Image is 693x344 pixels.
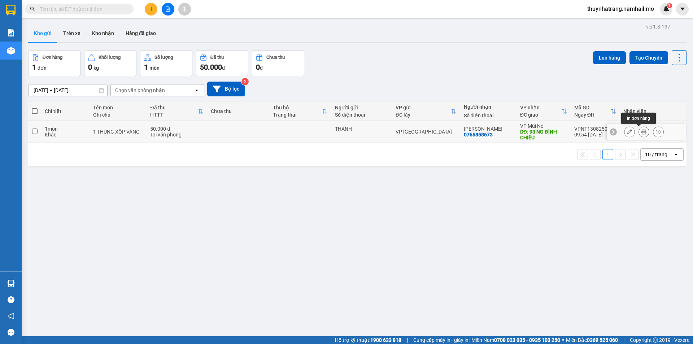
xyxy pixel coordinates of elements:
[335,126,388,132] div: THÀNH
[629,51,668,64] button: Tạo Chuyến
[93,65,99,71] span: kg
[145,3,157,16] button: plus
[120,25,162,42] button: Hàng đã giao
[581,4,660,13] span: thuynhatrang.namhailimo
[150,112,198,118] div: HTTT
[646,23,670,31] div: ver 1.8.137
[252,50,304,76] button: Chưa thu0đ
[28,50,80,76] button: Đơn hàng1đơn
[676,3,689,16] button: caret-down
[520,112,561,118] div: ĐC giao
[6,5,16,16] img: logo-vxr
[182,6,187,12] span: aim
[407,336,408,344] span: |
[93,105,143,110] div: Tên món
[273,112,322,118] div: Trạng thái
[645,151,667,158] div: 10 / trang
[396,105,451,110] div: VP gửi
[574,112,610,118] div: Ngày ĐH
[396,129,457,135] div: VP [GEOGRAPHIC_DATA]
[150,132,204,138] div: Tại văn phòng
[566,336,618,344] span: Miền Bắc
[471,336,560,344] span: Miền Nam
[7,47,15,55] img: warehouse-icon
[29,84,107,96] input: Select a date range.
[154,55,173,60] div: Số lượng
[370,337,401,343] strong: 1900 633 818
[200,63,222,71] span: 50.000
[392,102,460,121] th: Toggle SortBy
[663,6,670,12] img: icon-new-feature
[667,3,672,8] sup: 1
[260,65,263,71] span: đ
[623,108,682,114] div: Nhân viên
[178,3,191,16] button: aim
[624,126,635,137] div: Sửa đơn hàng
[273,105,322,110] div: Thu hộ
[396,112,451,118] div: ĐC lấy
[679,6,686,12] span: caret-down
[43,55,62,60] div: Đơn hàng
[93,112,143,118] div: Ghi chú
[574,105,610,110] div: Mã GD
[194,87,200,93] svg: open
[88,63,92,71] span: 0
[494,337,560,343] strong: 0708 023 035 - 0935 103 250
[517,102,571,121] th: Toggle SortBy
[623,336,624,344] span: |
[32,63,36,71] span: 1
[256,63,260,71] span: 0
[165,6,170,12] span: file-add
[520,129,567,140] div: DĐ: 93 NG ĐÌNH CHIỂU
[140,50,192,76] button: Số lượng1món
[210,55,224,60] div: Đã thu
[149,65,160,71] span: món
[57,25,86,42] button: Trên xe
[84,50,136,76] button: Khối lượng0kg
[7,280,15,287] img: warehouse-icon
[653,338,658,343] span: copyright
[40,5,125,13] input: Tìm tên, số ĐT hoặc mã đơn
[464,132,493,138] div: 0765858673
[150,105,198,110] div: Đã thu
[266,55,285,60] div: Chưa thu
[93,129,143,135] div: 1 THÙNG XỐP VÀNG
[211,108,266,114] div: Chưa thu
[45,108,86,114] div: Chi tiết
[587,337,618,343] strong: 0369 525 060
[335,105,388,110] div: Người gửi
[464,104,513,110] div: Người nhận
[150,126,204,132] div: 50.000 đ
[144,63,148,71] span: 1
[335,112,388,118] div: Số điện thoại
[149,6,154,12] span: plus
[335,336,401,344] span: Hỗ trợ kỹ thuật:
[45,132,86,138] div: Khác
[28,25,57,42] button: Kho gửi
[7,29,15,36] img: solution-icon
[602,149,613,160] button: 1
[241,78,249,85] sup: 2
[86,25,120,42] button: Kho nhận
[38,65,47,71] span: đơn
[147,102,207,121] th: Toggle SortBy
[571,102,620,121] th: Toggle SortBy
[99,55,121,60] div: Khối lượng
[162,3,174,16] button: file-add
[593,51,626,64] button: Lên hàng
[222,65,225,71] span: đ
[30,6,35,12] span: search
[574,132,616,138] div: 09:54 [DATE]
[196,50,248,76] button: Đã thu50.000đ
[464,126,513,132] div: ANH HUY
[520,123,567,129] div: VP Mũi Né
[45,126,86,132] div: 1 món
[8,313,14,319] span: notification
[413,336,470,344] span: Cung cấp máy in - giấy in:
[520,105,561,110] div: VP nhận
[464,113,513,118] div: Số điện thoại
[673,152,679,157] svg: open
[562,339,564,341] span: ⚪️
[668,3,671,8] span: 1
[8,296,14,303] span: question-circle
